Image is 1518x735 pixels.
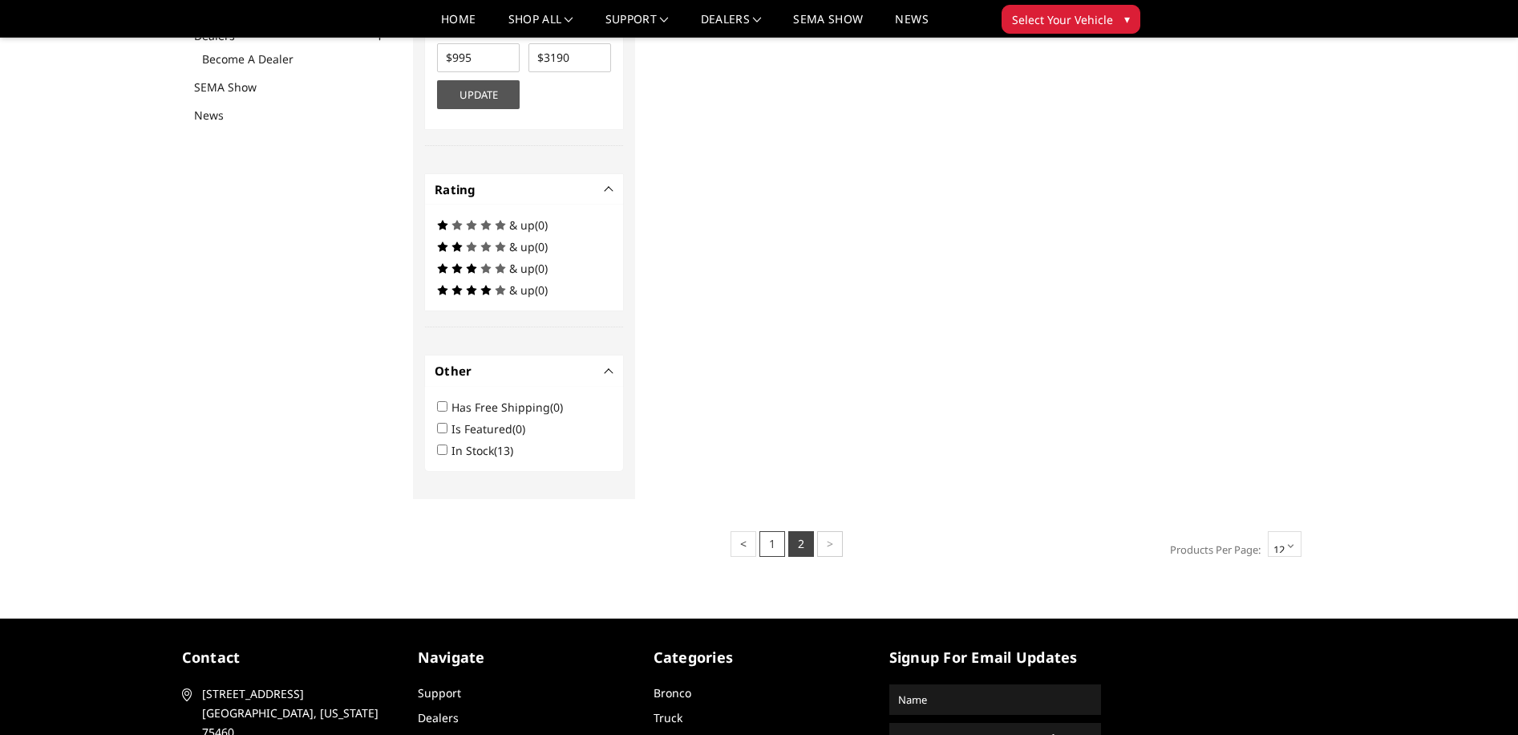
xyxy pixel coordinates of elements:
a: Home [441,14,476,37]
a: 1 [759,531,785,557]
a: < [731,531,756,557]
h4: Rating [435,181,613,199]
a: Become a Dealer [202,51,390,67]
button: Update [437,80,520,109]
button: Select Your Vehicle [1002,5,1140,34]
a: News [194,107,244,124]
h5: Categories [654,647,865,668]
span: (13) [494,443,513,458]
a: Dealers [418,710,459,725]
a: Bronco [654,685,691,700]
a: Support [418,685,461,700]
a: 2 [788,531,814,557]
label: Is Featured [451,421,535,437]
a: SEMA Show [793,14,863,37]
h5: signup for email updates [889,647,1101,668]
a: News [895,14,928,37]
h4: Other [435,362,613,380]
span: (0) [535,261,548,276]
a: SEMA Show [194,79,277,95]
a: > [817,531,843,557]
button: - [605,367,613,375]
label: Products Per Page: [1161,538,1261,562]
input: $3190 [528,43,611,72]
button: - [605,185,613,193]
span: (0) [535,239,548,254]
h5: contact [182,647,394,668]
label: Has Free Shipping [451,400,573,415]
input: $995 [437,43,520,72]
span: ▾ [1124,10,1130,27]
a: Dealers [701,14,762,37]
span: (0) [512,421,525,437]
a: shop all [508,14,573,37]
span: Select Your Vehicle [1012,11,1113,28]
input: Name [892,687,1099,713]
h5: Navigate [418,647,629,668]
span: & up [509,261,535,276]
span: & up [509,239,535,254]
span: & up [509,282,535,298]
label: In Stock [451,443,523,458]
span: (0) [550,400,563,415]
span: (0) [535,282,548,298]
iframe: Chat Widget [1438,658,1518,735]
a: Support [605,14,669,37]
a: Truck [654,710,682,725]
span: (0) [535,217,548,233]
span: & up [509,217,535,233]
